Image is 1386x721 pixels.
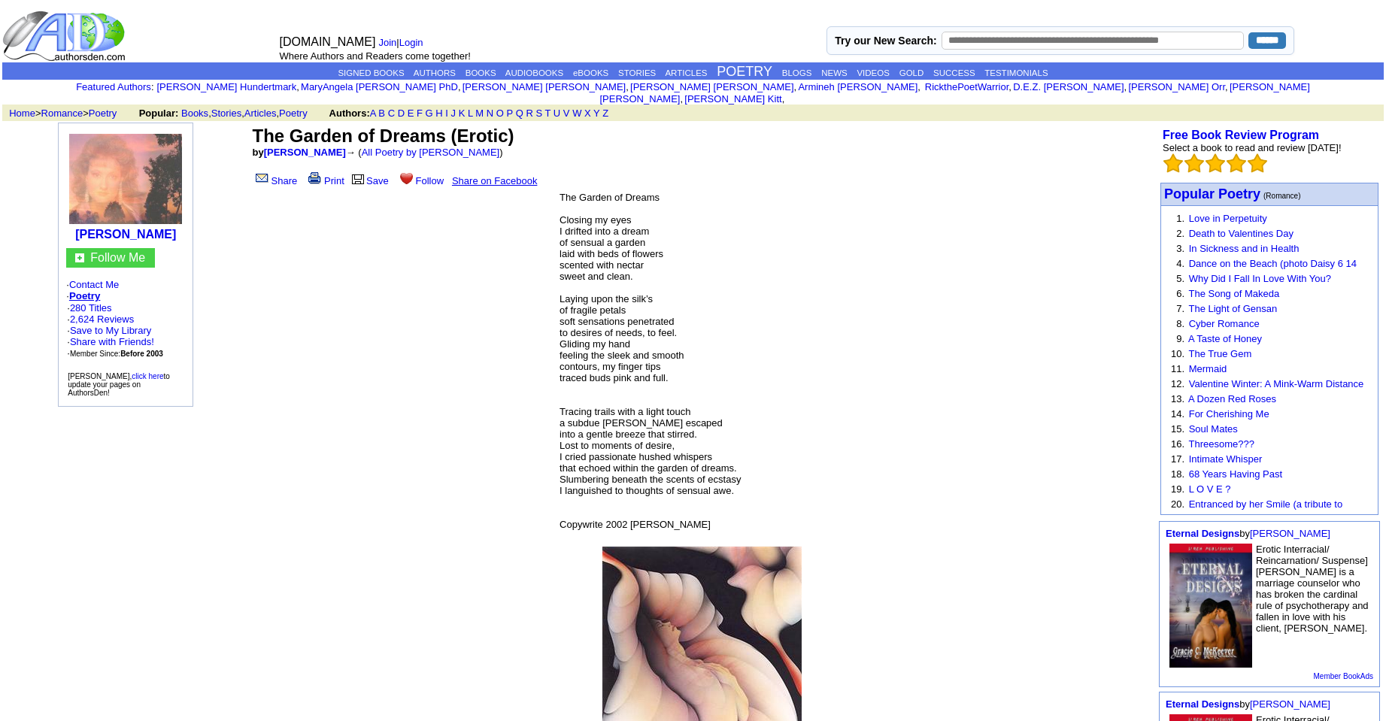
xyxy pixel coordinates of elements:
img: 7681.jpg [69,134,182,224]
a: 280 Titles [70,302,112,314]
a: AUDIOBOOKS [505,68,563,77]
b: Popular: [139,108,179,119]
font: i [629,83,630,92]
a: The Light of Gensan [1188,303,1277,314]
a: TESTIMONIALS [984,68,1048,77]
font: i [299,83,301,92]
a: P [507,108,513,119]
font: [DOMAIN_NAME] [279,35,375,48]
font: 6. [1176,288,1184,299]
a: Why Did I Fall In Love With You? [1189,273,1331,284]
font: i [1228,83,1230,92]
a: Eternal Designs [1166,698,1239,710]
a: Mermaid [1189,363,1227,374]
font: 12. [1171,378,1184,389]
a: [PERSON_NAME] [PERSON_NAME] [463,81,626,92]
font: 4. [1176,258,1184,269]
a: F [417,108,423,119]
font: i [1127,83,1128,92]
a: Stories [211,108,241,119]
a: [PERSON_NAME] Hundertmark [157,81,297,92]
font: 8. [1176,318,1184,329]
a: SUCCESS [933,68,975,77]
a: SIGNED BOOKS [338,68,404,77]
a: ARTICLES [665,68,707,77]
font: 10. [1171,348,1184,359]
a: Login [399,37,423,48]
a: BLOGS [782,68,812,77]
label: Try our New Search: [835,35,936,47]
a: [PERSON_NAME] [75,228,176,241]
font: 14. [1171,408,1184,420]
a: D [398,108,405,119]
font: 16. [1171,438,1184,450]
a: Love in Perpetuity [1189,213,1267,224]
a: Cyber Romance [1189,318,1260,329]
a: J [451,108,456,119]
a: Soul Mates [1189,423,1238,435]
font: by [1166,698,1330,710]
font: 5. [1176,273,1184,284]
a: Join [378,37,396,48]
a: eBOOKS [573,68,608,77]
a: Intimate Whisper [1189,453,1263,465]
font: i [920,83,922,92]
font: i [683,95,684,104]
a: A Taste of Honey [1188,333,1262,344]
a: Follow Me [90,251,145,264]
img: bigemptystars.png [1227,153,1246,173]
a: G [426,108,433,119]
a: T [544,108,550,119]
a: MaryAngela [PERSON_NAME] PhD [301,81,458,92]
font: 19. [1171,483,1184,495]
font: , , , , , , , , , , [157,81,1310,105]
font: > > [4,108,136,119]
font: i [796,83,798,92]
a: I [445,108,448,119]
font: 1. [1176,213,1184,224]
font: → ( ) [346,147,503,158]
font: 20. [1171,498,1184,510]
a: For Cherishing Me [1189,408,1269,420]
font: (Romance) [1263,192,1300,200]
a: B [378,108,385,119]
font: : [76,81,153,92]
a: [PERSON_NAME] [PERSON_NAME] [600,81,1310,105]
font: i [461,83,463,92]
img: logo_ad.gif [2,10,129,62]
a: Follow [397,175,444,186]
a: [PERSON_NAME] [1250,528,1330,539]
font: [PERSON_NAME], to update your pages on AuthorsDen! [68,372,170,397]
a: N [487,108,493,119]
a: Free Book Review Program [1163,129,1319,141]
a: S [535,108,542,119]
a: Entranced by her Smile (a tribute to [1189,498,1343,510]
font: , , , [139,108,623,119]
a: In Sickness and in Health [1189,243,1300,254]
font: i [1011,83,1013,92]
a: Home [9,108,35,119]
a: K [459,108,466,119]
a: [PERSON_NAME] Kitt [684,93,781,105]
font: · · · [67,325,154,359]
a: X [584,108,591,119]
a: [PERSON_NAME] [1250,698,1330,710]
a: Dance on the Beach (photo Daisy 6 14 [1189,258,1357,269]
a: Poetry [279,108,308,119]
font: 9. [1176,333,1184,344]
a: L [468,108,473,119]
img: share_page.gif [256,172,268,184]
a: C [388,108,395,119]
a: Death to Valentines Day [1189,228,1293,239]
a: 2,624 Reviews [70,314,134,325]
a: W [572,108,581,119]
img: print.gif [308,172,321,184]
img: bigemptystars.png [1163,153,1183,173]
font: Popular Poetry [1164,186,1260,201]
a: R [526,108,532,119]
a: Share on Facebook [452,175,537,186]
font: Erotic Interracial/ Reincarnation/ Suspense] [PERSON_NAME] is a marriage counselor who has broken... [1256,544,1369,634]
a: GOLD [899,68,924,77]
a: [PERSON_NAME] Orr [1128,81,1225,92]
